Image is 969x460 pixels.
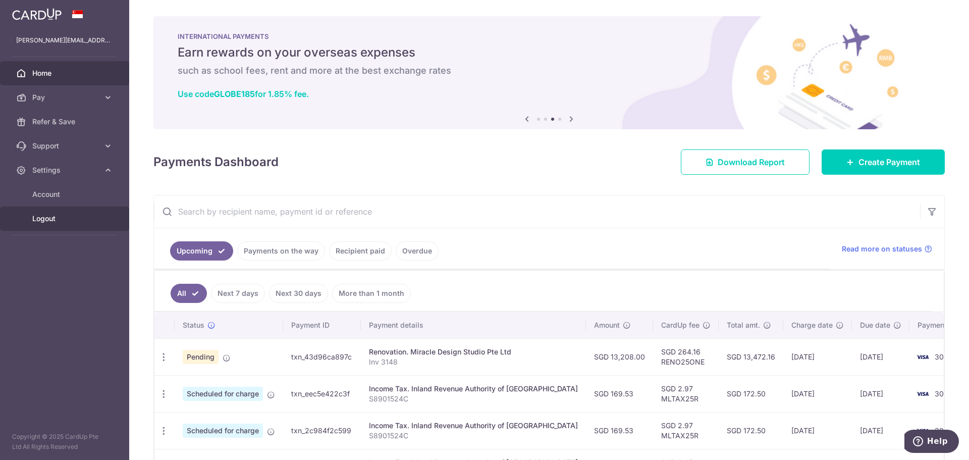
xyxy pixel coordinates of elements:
a: Upcoming [170,241,233,261]
div: Income Tax. Inland Revenue Authority of [GEOGRAPHIC_DATA] [369,421,578,431]
td: SGD 172.50 [719,412,783,449]
td: txn_2c984f2c599 [283,412,361,449]
a: Download Report [681,149,810,175]
p: Inv 3148 [369,357,578,367]
td: SGD 2.97 MLTAX25R [653,412,719,449]
span: 3010 [935,389,951,398]
a: Create Payment [822,149,945,175]
div: Renovation. Miracle Design Studio Pte Ltd [369,347,578,357]
td: txn_eec5e422c3f [283,375,361,412]
span: Create Payment [858,156,920,168]
b: GLOBE185 [214,89,255,99]
a: All [171,284,207,303]
td: SGD 169.53 [586,412,653,449]
p: S8901524C [369,431,578,441]
h5: Earn rewards on your overseas expenses [178,44,921,61]
th: Payment ID [283,312,361,338]
iframe: Opens a widget where you can find more information [904,430,959,455]
td: [DATE] [852,338,909,375]
a: Recipient paid [329,241,392,261]
td: [DATE] [783,375,852,412]
a: Next 30 days [269,284,328,303]
p: INTERNATIONAL PAYMENTS [178,32,921,40]
h6: such as school fees, rent and more at the best exchange rates [178,65,921,77]
span: Refer & Save [32,117,99,127]
span: Total amt. [727,320,760,330]
h4: Payments Dashboard [153,153,279,171]
td: SGD 13,472.16 [719,338,783,375]
span: Settings [32,165,99,175]
td: SGD 13,208.00 [586,338,653,375]
span: Read more on statuses [842,244,922,254]
td: [DATE] [783,412,852,449]
td: [DATE] [852,375,909,412]
span: Due date [860,320,890,330]
span: Charge date [791,320,833,330]
div: Income Tax. Inland Revenue Authority of [GEOGRAPHIC_DATA] [369,384,578,394]
span: Home [32,68,99,78]
span: Account [32,189,99,199]
p: [PERSON_NAME][EMAIL_ADDRESS][DOMAIN_NAME] [16,35,113,45]
input: Search by recipient name, payment id or reference [154,195,920,228]
span: Support [32,141,99,151]
span: Download Report [718,156,785,168]
td: SGD 169.53 [586,375,653,412]
td: [DATE] [852,412,909,449]
td: SGD 172.50 [719,375,783,412]
span: Status [183,320,204,330]
span: Scheduled for charge [183,387,263,401]
a: Next 7 days [211,284,265,303]
a: Read more on statuses [842,244,932,254]
td: txn_43d96ca897c [283,338,361,375]
span: Scheduled for charge [183,424,263,438]
a: More than 1 month [332,284,411,303]
img: Bank Card [912,425,933,437]
span: CardUp fee [661,320,699,330]
a: Overdue [396,241,439,261]
span: 3010 [935,352,951,361]
img: Bank Card [912,388,933,400]
th: Payment details [361,312,586,338]
td: [DATE] [783,338,852,375]
img: International Payment Banner [153,16,945,129]
span: Pending [183,350,219,364]
td: SGD 2.97 MLTAX25R [653,375,719,412]
span: Pay [32,92,99,103]
img: CardUp [12,8,62,20]
span: 3010 [935,426,951,435]
img: Bank Card [912,351,933,363]
span: Amount [594,320,620,330]
span: Logout [32,214,99,224]
a: Use codeGLOBE185for 1.85% fee. [178,89,309,99]
a: Payments on the way [237,241,325,261]
td: SGD 264.16 RENO25ONE [653,338,719,375]
p: S8901524C [369,394,578,404]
